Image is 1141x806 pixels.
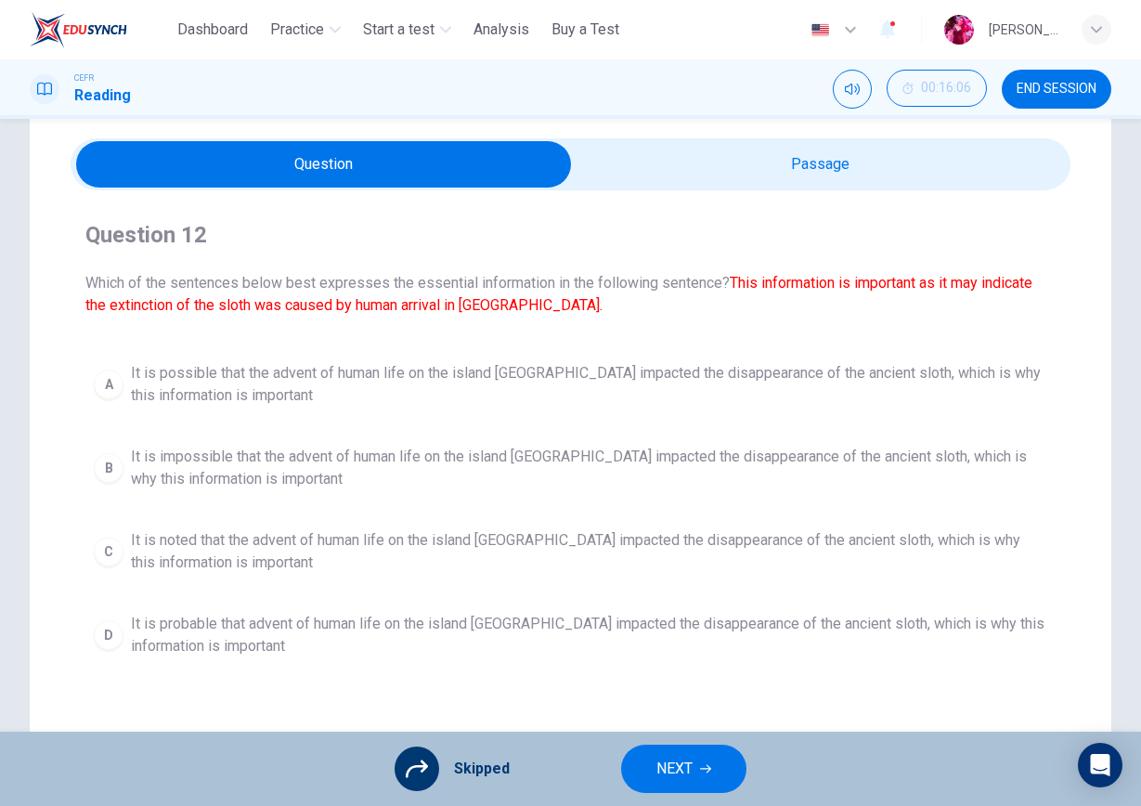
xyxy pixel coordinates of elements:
[944,15,974,45] img: Profile picture
[887,70,987,109] div: Hide
[177,19,248,41] span: Dashboard
[809,23,832,37] img: en
[270,19,324,41] span: Practice
[356,13,459,46] button: Start a test
[473,19,529,41] span: Analysis
[1017,82,1096,97] span: END SESSION
[74,71,94,84] span: CEFR
[454,758,510,780] span: Skipped
[621,745,746,793] button: NEXT
[544,13,627,46] button: Buy a Test
[170,13,255,46] button: Dashboard
[551,19,619,41] span: Buy a Test
[466,13,537,46] button: Analysis
[30,11,127,48] img: ELTC logo
[833,70,872,109] div: Mute
[30,11,170,48] a: ELTC logo
[85,272,1056,317] span: Which of the sentences below best expresses the essential information in the following sentence?
[363,19,434,41] span: Start a test
[1002,70,1111,109] button: END SESSION
[921,81,971,96] span: 00:16:06
[263,13,348,46] button: Practice
[656,756,693,782] span: NEXT
[85,220,1056,250] h4: Question 12
[74,84,131,107] h1: Reading
[989,19,1059,41] div: [PERSON_NAME]
[1078,743,1122,787] div: Open Intercom Messenger
[887,70,987,107] button: 00:16:06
